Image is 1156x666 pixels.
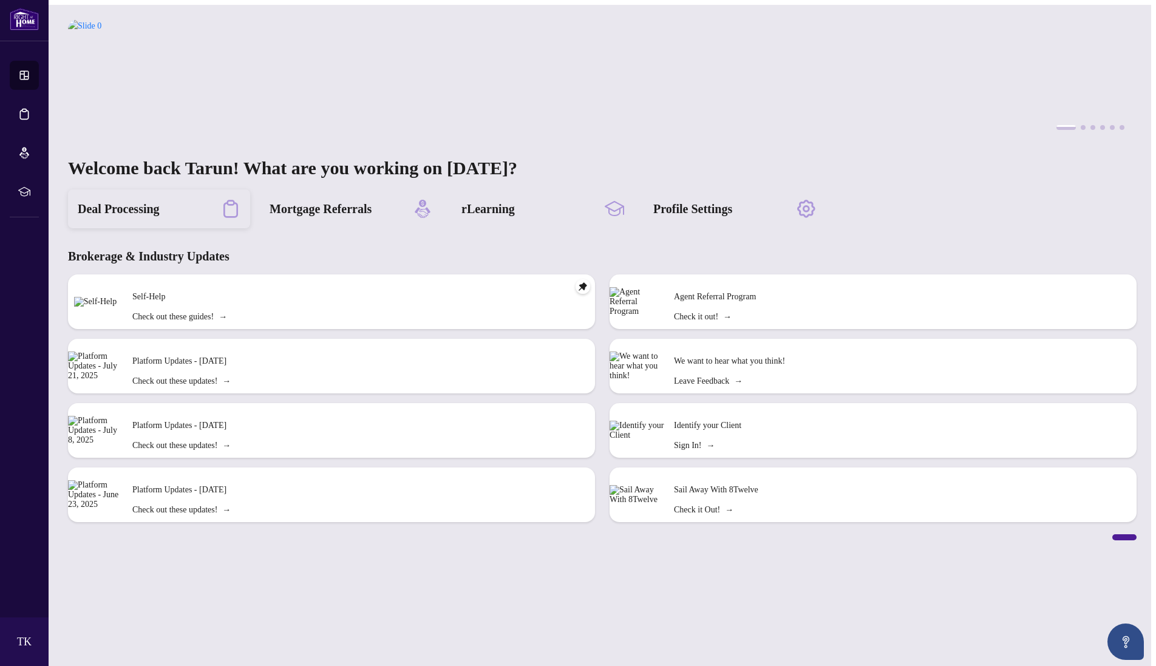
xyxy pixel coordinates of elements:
[132,483,585,497] p: Platform Updates - [DATE]
[723,312,732,322] span: →
[10,8,39,30] img: logo
[610,485,664,505] img: Sail Away With 8Twelve
[674,483,1127,497] p: Sail Away With 8Twelve
[674,355,1127,368] p: We want to hear what you think!
[734,376,743,386] span: →
[1120,125,1124,130] button: 6
[674,505,733,515] a: Check it Out!→
[219,312,227,322] span: →
[1081,125,1086,130] button: 2
[1107,624,1144,660] button: Open asap
[1100,125,1105,130] button: 4
[707,441,715,450] span: →
[1056,125,1076,130] button: 1
[17,633,32,650] span: TK
[68,19,1146,137] img: Slide 0
[610,352,664,381] img: We want to hear what you think!
[674,290,1127,304] p: Agent Referral Program
[78,200,160,217] h2: Deal Processing
[1110,125,1115,130] button: 5
[610,287,664,316] img: Agent Referral Program
[1090,125,1095,130] button: 3
[132,419,585,432] p: Platform Updates - [DATE]
[74,297,117,307] img: Self-Help
[68,157,1137,180] h1: Welcome back Tarun! What are you working on [DATE]?
[270,200,372,217] h2: Mortgage Referrals
[132,312,227,322] a: Check out these guides!→
[68,352,123,381] img: Platform Updates - July 21, 2025
[132,290,585,304] p: Self-Help
[132,355,585,368] p: Platform Updates - [DATE]
[132,505,231,515] a: Check out these updates!→
[132,441,231,450] a: Check out these updates!→
[653,200,732,217] h2: Profile Settings
[461,200,515,217] h2: rLearning
[674,376,743,386] a: Leave Feedback→
[674,441,715,450] a: Sign In!→
[68,416,123,445] img: Platform Updates - July 8, 2025
[610,421,664,440] img: Identify your Client
[222,376,231,386] span: →
[725,505,733,515] span: →
[68,248,1137,265] h3: Brokerage & Industry Updates
[222,441,231,450] span: →
[674,419,1127,432] p: Identify your Client
[132,376,231,386] a: Check out these updates!→
[674,312,732,322] a: Check it out!→
[68,480,123,509] img: Platform Updates - June 23, 2025
[222,505,231,515] span: →
[576,279,590,294] span: pushpin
